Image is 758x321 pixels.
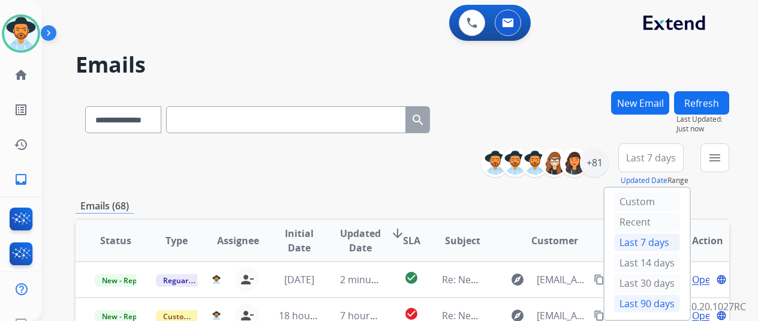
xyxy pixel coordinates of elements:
[156,274,210,287] span: Reguard CS
[100,233,131,248] span: Status
[510,272,525,287] mat-icon: explore
[580,148,609,177] div: +81
[442,273,587,286] span: Re: Need Additional Information
[14,137,28,152] mat-icon: history
[716,310,727,321] mat-icon: language
[668,220,729,262] th: Action
[76,199,134,214] p: Emails (68)
[284,273,314,286] span: [DATE]
[4,17,38,50] img: avatar
[279,226,320,255] span: Initial Date
[594,310,604,321] mat-icon: content_copy
[531,233,578,248] span: Customer
[217,233,259,248] span: Assignee
[621,175,688,185] span: Range
[692,272,717,287] span: Open
[708,151,722,165] mat-icon: menu
[340,226,381,255] span: Updated Date
[240,272,254,287] mat-icon: person_remove
[404,271,419,285] mat-icon: check_circle
[626,155,676,160] span: Last 7 days
[403,233,420,248] span: SLA
[14,172,28,187] mat-icon: inbox
[674,91,729,115] button: Refresh
[676,115,729,124] span: Last Updated:
[212,311,220,320] img: agent-avatar
[14,68,28,82] mat-icon: home
[537,272,586,287] span: [EMAIL_ADDRESS][DOMAIN_NAME]
[614,254,680,272] div: Last 14 days
[618,143,684,172] button: Last 7 days
[614,274,680,292] div: Last 30 days
[390,226,405,241] mat-icon: arrow_downward
[614,213,680,231] div: Recent
[691,299,746,314] p: 0.20.1027RC
[614,233,680,251] div: Last 7 days
[621,176,667,185] button: Updated Date
[166,233,188,248] span: Type
[404,307,419,321] mat-icon: check_circle
[95,274,149,287] span: New - Reply
[14,103,28,117] mat-icon: list_alt
[676,124,729,134] span: Just now
[614,193,680,211] div: Custom
[716,274,727,285] mat-icon: language
[411,113,425,127] mat-icon: search
[614,295,680,313] div: Last 90 days
[76,53,729,77] h2: Emails
[340,273,404,286] span: 2 minutes ago
[445,233,480,248] span: Subject
[594,274,604,285] mat-icon: content_copy
[212,275,220,284] img: agent-avatar
[611,91,669,115] button: New Email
